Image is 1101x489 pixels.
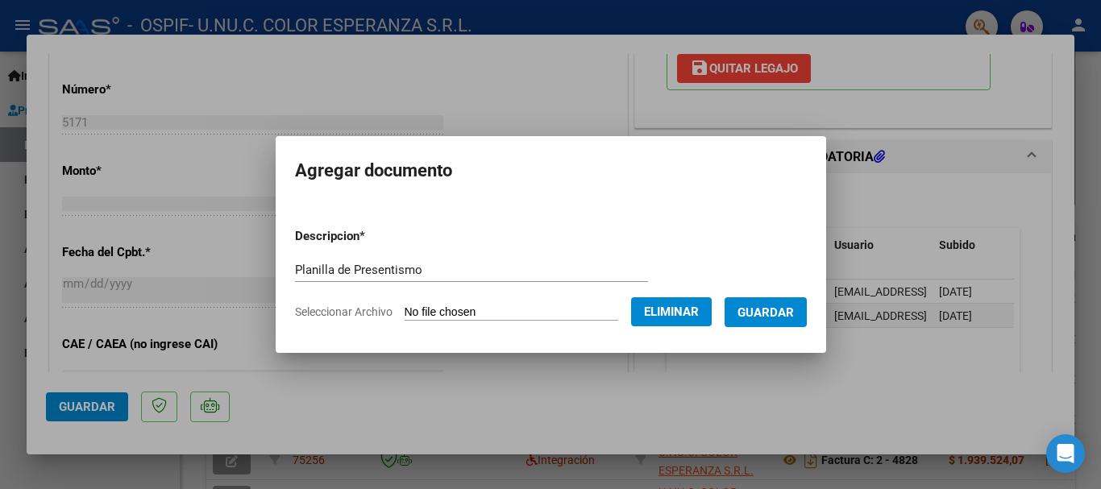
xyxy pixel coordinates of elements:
button: Guardar [725,297,807,327]
span: Guardar [737,305,794,320]
span: Eliminar [644,305,699,319]
div: Open Intercom Messenger [1046,434,1085,473]
span: Seleccionar Archivo [295,305,393,318]
p: Descripcion [295,227,449,246]
button: Eliminar [631,297,712,326]
h2: Agregar documento [295,155,807,186]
